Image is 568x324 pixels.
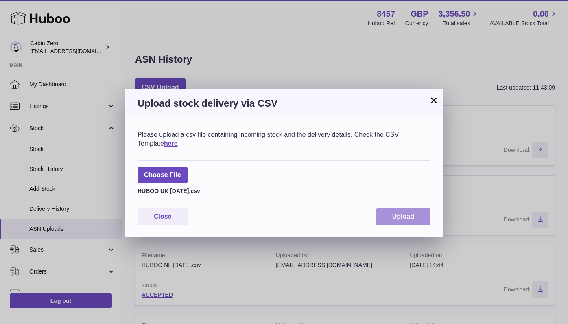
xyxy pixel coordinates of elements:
[164,140,178,147] a: here
[429,95,439,105] button: ×
[138,97,430,110] h3: Upload stock delivery via CSV
[138,130,430,148] div: Please upload a csv file containing incoming stock and the delivery details. Check the CSV Template
[376,208,430,225] button: Upload
[392,213,414,220] span: Upload
[138,185,430,195] div: HUBOO UK [DATE].csv
[138,208,188,225] button: Close
[154,213,172,220] span: Close
[138,167,188,184] span: Choose File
